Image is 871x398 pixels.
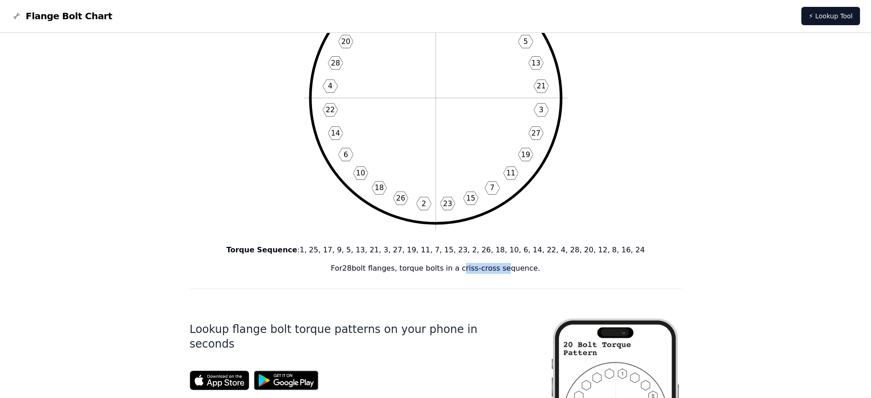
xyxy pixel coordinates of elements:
[523,37,528,46] text: 5
[190,371,249,390] img: App Store badge for the Flange Bolt Chart app
[374,183,383,192] text: 18
[331,129,340,137] text: 14
[356,169,365,177] text: 10
[226,245,297,254] b: Torque Sequence
[443,199,452,208] text: 23
[466,194,475,202] text: 15
[331,59,340,67] text: 28
[190,245,682,256] p: : 1, 25, 17, 9, 5, 13, 21, 3, 27, 19, 11, 7, 15, 23, 2, 26, 18, 10, 6, 14, 22, 4, 28, 20, 12, 8, ...
[341,37,350,46] text: 20
[422,199,426,208] text: 2
[190,322,520,351] h1: Lookup flange bolt torque patterns on your phone in seconds
[531,129,540,137] text: 27
[26,10,112,22] span: Flange Bolt Chart
[11,11,22,22] img: Flange Bolt Chart Logo
[537,82,546,90] text: 21
[801,7,860,25] a: ⚡ Lookup Tool
[521,150,530,159] text: 19
[539,105,543,114] text: 3
[343,150,348,159] text: 6
[249,366,323,395] img: Get it on Google Play
[328,82,332,90] text: 4
[490,183,494,192] text: 7
[325,105,334,114] text: 22
[190,263,682,274] p: For 28 bolt flanges, torque bolts in a criss-cross sequence.
[11,10,112,22] a: Flange Bolt Chart LogoFlange Bolt Chart
[531,59,540,67] text: 13
[396,194,405,202] text: 26
[506,169,515,177] text: 11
